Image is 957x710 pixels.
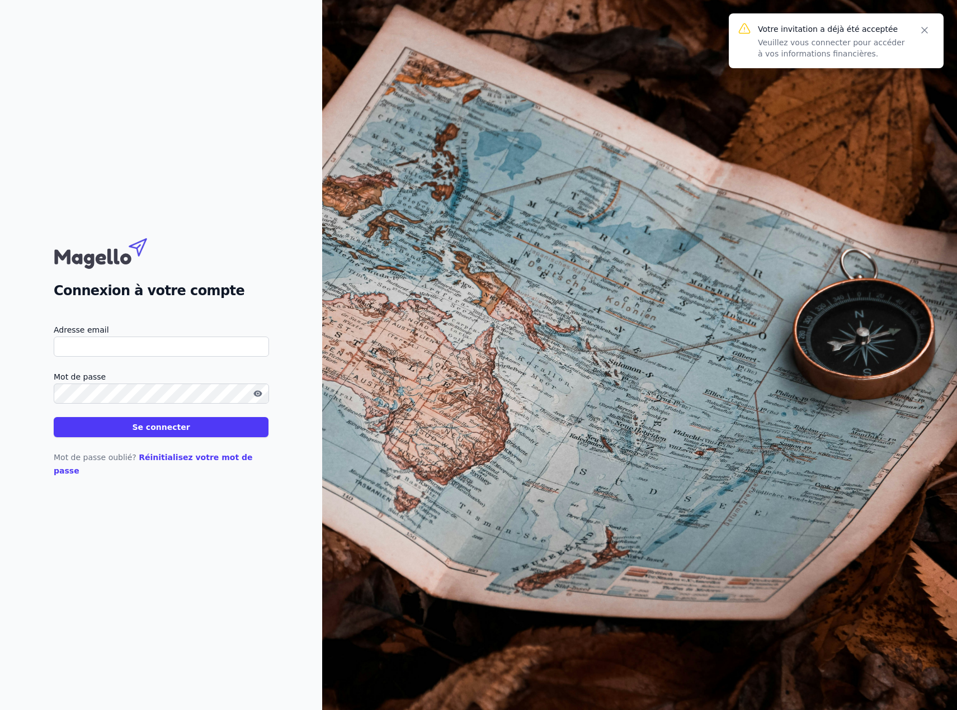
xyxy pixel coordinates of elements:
label: Adresse email [54,323,268,337]
p: Mot de passe oublié? [54,451,268,477]
img: Magello [54,233,171,272]
button: Se connecter [54,417,268,437]
p: Votre invitation a déjà été acceptée [758,23,906,35]
a: Réinitialisez votre mot de passe [54,453,253,475]
label: Mot de passe [54,370,268,384]
p: Veuillez vous connecter pour accéder à vos informations financières. [758,37,906,59]
h2: Connexion à votre compte [54,281,268,301]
